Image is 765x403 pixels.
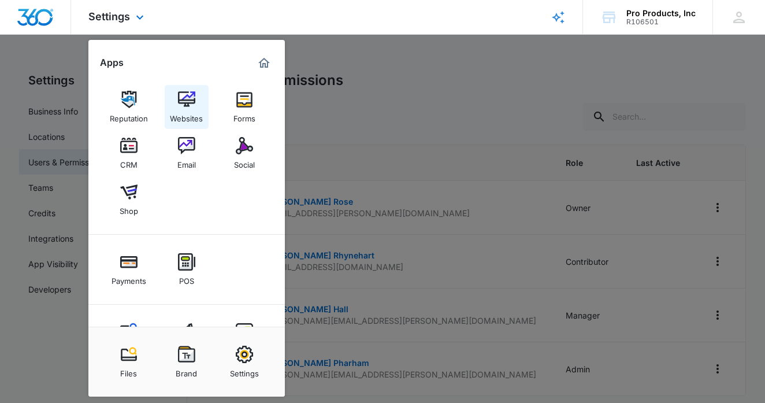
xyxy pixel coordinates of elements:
[165,131,209,175] a: Email
[177,154,196,169] div: Email
[107,131,151,175] a: CRM
[107,340,151,384] a: Files
[165,85,209,129] a: Websites
[107,85,151,129] a: Reputation
[222,340,266,384] a: Settings
[234,154,255,169] div: Social
[230,363,259,378] div: Settings
[255,54,273,72] a: Marketing 360® Dashboard
[170,108,203,123] div: Websites
[626,18,696,26] div: account id
[120,201,138,216] div: Shop
[112,271,146,286] div: Payments
[107,247,151,291] a: Payments
[179,271,194,286] div: POS
[120,363,137,378] div: Files
[120,154,138,169] div: CRM
[165,340,209,384] a: Brand
[107,178,151,221] a: Shop
[88,10,130,23] span: Settings
[176,363,197,378] div: Brand
[110,108,148,123] div: Reputation
[233,108,255,123] div: Forms
[222,317,266,361] a: Intelligence
[165,317,209,361] a: Ads
[107,317,151,361] a: Content
[100,57,124,68] h2: Apps
[222,131,266,175] a: Social
[165,247,209,291] a: POS
[222,85,266,129] a: Forms
[626,9,696,18] div: account name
